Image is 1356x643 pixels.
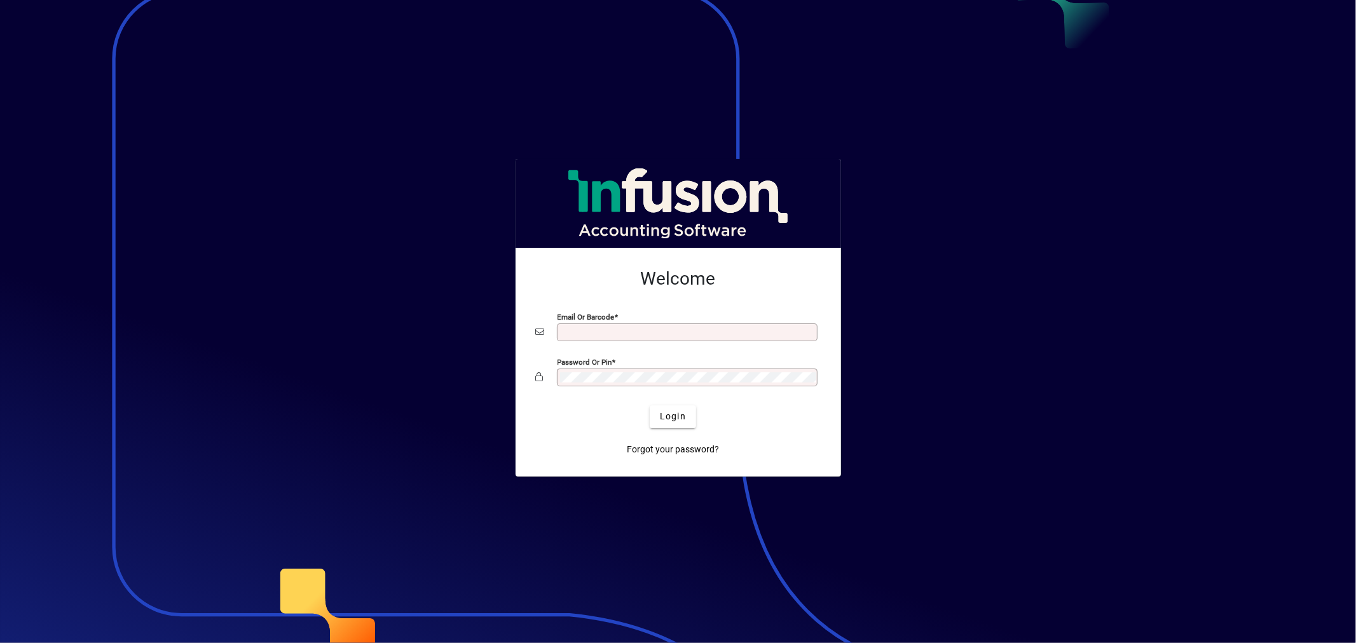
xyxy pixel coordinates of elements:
span: Login [660,410,686,423]
mat-label: Email or Barcode [558,312,615,321]
h2: Welcome [536,268,821,290]
a: Forgot your password? [622,438,724,461]
span: Forgot your password? [627,443,719,456]
button: Login [650,405,696,428]
mat-label: Password or Pin [558,357,612,366]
